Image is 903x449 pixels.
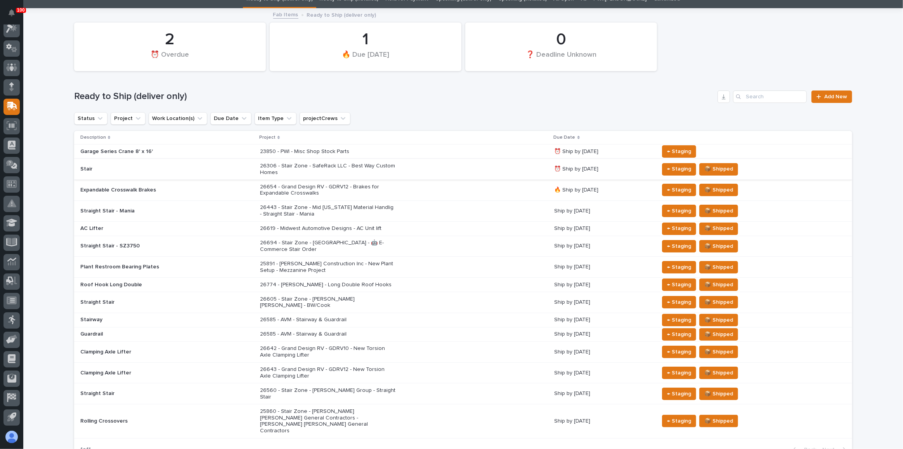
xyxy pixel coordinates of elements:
span: ← Staging [667,185,691,195]
button: 📦 Shipped [699,314,738,326]
button: Due Date [210,112,251,125]
p: 26774 - [PERSON_NAME] - Long Double Roof Hooks [260,282,396,288]
button: 📦 Shipped [699,388,738,400]
p: Clamping Axle Lifter [80,349,216,355]
span: ← Staging [667,389,691,399]
tr: Straight Stair - SZ375026694 - Stair Zone - [GEOGRAPHIC_DATA] - 🤖 E-Commerce Stair OrderShip by [... [74,236,852,257]
button: ← Staging [662,278,696,291]
button: ← Staging [662,415,696,427]
p: Straight Stair - Mania [80,208,216,214]
span: ← Staging [667,224,691,233]
p: Ship by [DATE] [555,390,653,397]
h1: Ready to Ship (deliver only) [74,91,714,102]
button: Status [74,112,107,125]
span: 📦 Shipped [704,330,733,339]
p: Ready to Ship (deliver only) [307,10,376,19]
span: ← Staging [667,206,691,216]
button: 📦 Shipped [699,205,738,217]
p: AC Lifter [80,225,216,232]
button: 📦 Shipped [699,278,738,291]
button: ← Staging [662,240,696,252]
button: 📦 Shipped [699,184,738,196]
tr: Rolling Crossovers25860 - Stair Zone - [PERSON_NAME] [PERSON_NAME] General Contractors - [PERSON_... [74,404,852,438]
p: Ship by [DATE] [555,370,653,376]
p: 26642 - Grand Design RV - GDRV10 - New Torsion Axle Clamping Lifter [260,345,396,359]
p: Ship by [DATE] [555,282,653,288]
span: ← Staging [667,347,691,357]
p: Ship by [DATE] [555,299,653,306]
span: ← Staging [667,330,691,339]
div: Notifications100 [10,9,20,22]
span: 📦 Shipped [704,298,733,307]
button: 📦 Shipped [699,367,738,379]
p: 26443 - Stair Zone - Mid [US_STATE] Material Handlig - Straight Stair - Mania [260,204,396,218]
span: 📦 Shipped [704,368,733,378]
p: Ship by [DATE] [555,418,653,425]
button: ← Staging [662,346,696,358]
button: Item Type [255,112,296,125]
span: ← Staging [667,368,691,378]
tr: Clamping Axle Lifter26643 - Grand Design RV - GDRV12 - New Torsion Axle Clamping LifterShip by [D... [74,362,852,383]
p: 100 [17,7,25,13]
tr: Stair26306 - Stair Zone - SafeRack LLC - Best Way Custom Homes⏰ Ship by [DATE]← Staging📦 Shipped [74,159,852,180]
p: Ship by [DATE] [555,264,653,270]
span: Add New [824,94,847,99]
span: ← Staging [667,280,691,289]
p: Clamping Axle Lifter [80,370,216,376]
tr: Plant Restroom Bearing Plates25891 - [PERSON_NAME] Construction Inc - New Plant Setup - Mezzanine... [74,257,852,278]
p: Ship by [DATE] [555,349,653,355]
p: 26654 - Grand Design RV - GDRV12 - Brakes for Expandable Crosswalks [260,184,396,197]
p: 23850 - PWI - Misc Shop Stock Parts [260,148,396,155]
p: Ship by [DATE] [555,243,653,249]
p: Straight Stair [80,299,216,306]
button: 📦 Shipped [699,328,738,341]
button: users-avatar [3,429,20,445]
p: Stair [80,166,216,172]
p: 26306 - Stair Zone - SafeRack LLC - Best Way Custom Homes [260,163,396,176]
p: Straight Stair [80,390,216,397]
p: Expandable Crosswalk Brakes [80,187,216,193]
span: 📦 Shipped [704,347,733,357]
button: ← Staging [662,223,696,235]
p: Description [80,133,106,142]
span: 📦 Shipped [704,206,733,216]
button: Notifications [3,5,20,21]
tr: Garage Series Crane 8' x 16'23850 - PWI - Misc Shop Stock Parts⏰ Ship by [DATE]← Staging [74,144,852,159]
span: ← Staging [667,416,691,426]
button: projectCrews [300,112,350,125]
p: Ship by [DATE] [555,208,653,214]
p: Stairway [80,317,216,323]
p: Project [259,133,276,142]
span: 📦 Shipped [704,185,733,195]
button: 📦 Shipped [699,415,738,427]
span: 📦 Shipped [704,242,733,251]
p: 25891 - [PERSON_NAME] Construction Inc - New Plant Setup - Mezzanine Project [260,261,396,274]
button: 📦 Shipped [699,163,738,176]
p: Straight Stair - SZ3750 [80,243,216,249]
span: ← Staging [667,147,691,156]
a: Fab Items [273,10,298,19]
p: Rolling Crossovers [80,418,216,425]
tr: Guardrail26585 - AVM - Stairway & GuardrailShip by [DATE]← Staging📦 Shipped [74,327,852,341]
p: 26694 - Stair Zone - [GEOGRAPHIC_DATA] - 🤖 E-Commerce Stair Order [260,240,396,253]
p: Garage Series Crane 8' x 16' [80,148,216,155]
p: 26605 - Stair Zone - [PERSON_NAME] [PERSON_NAME] - BW/Cook [260,296,396,309]
button: Project [111,112,146,125]
p: 25860 - Stair Zone - [PERSON_NAME] [PERSON_NAME] General Contractors - [PERSON_NAME] [PERSON_NAME... [260,408,396,434]
button: 📦 Shipped [699,346,738,358]
div: 0 [478,30,644,49]
button: 📦 Shipped [699,240,738,252]
span: 📦 Shipped [704,164,733,174]
p: Guardrail [80,331,216,338]
span: 📦 Shipped [704,315,733,325]
p: ⏰ Ship by [DATE] [555,166,653,172]
button: ← Staging [662,205,696,217]
button: ← Staging [662,163,696,176]
p: 26643 - Grand Design RV - GDRV12 - New Torsion Axle Clamping Lifter [260,366,396,379]
p: 26585 - AVM - Stairway & Guardrail [260,331,396,338]
tr: Stairway26585 - AVM - Stairway & GuardrailShip by [DATE]← Staging📦 Shipped [74,313,852,327]
p: Ship by [DATE] [555,331,653,338]
tr: Straight Stair26560 - Stair Zone - [PERSON_NAME] Group - Straight StairShip by [DATE]← Staging📦 S... [74,383,852,404]
div: ❓ Deadline Unknown [478,50,644,66]
tr: Clamping Axle Lifter26642 - Grand Design RV - GDRV10 - New Torsion Axle Clamping LifterShip by [D... [74,341,852,362]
